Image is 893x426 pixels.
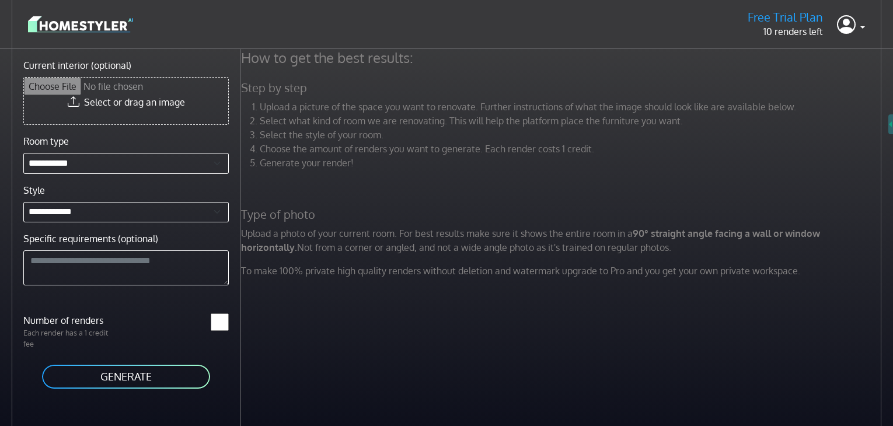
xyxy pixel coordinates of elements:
[260,100,884,114] li: Upload a picture of the space you want to renovate. Further instructions of what the image should...
[234,226,891,254] p: Upload a photo of your current room. For best results make sure it shows the entire room in a Not...
[23,232,158,246] label: Specific requirements (optional)
[260,114,884,128] li: Select what kind of room we are renovating. This will help the platform place the furniture you w...
[16,327,126,350] p: Each render has a 1 credit fee
[260,128,884,142] li: Select the style of your room.
[234,264,891,278] p: To make 100% private high quality renders without deletion and watermark upgrade to Pro and you g...
[23,183,45,197] label: Style
[748,25,823,39] p: 10 renders left
[23,134,69,148] label: Room type
[234,49,891,67] h4: How to get the best results:
[234,81,891,95] h5: Step by step
[260,156,884,170] li: Generate your render!
[16,313,126,327] label: Number of renders
[234,207,891,222] h5: Type of photo
[23,58,131,72] label: Current interior (optional)
[748,10,823,25] h5: Free Trial Plan
[28,14,133,34] img: logo-3de290ba35641baa71223ecac5eacb59cb85b4c7fdf211dc9aaecaaee71ea2f8.svg
[41,364,211,390] button: GENERATE
[260,142,884,156] li: Choose the amount of renders you want to generate. Each render costs 1 credit.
